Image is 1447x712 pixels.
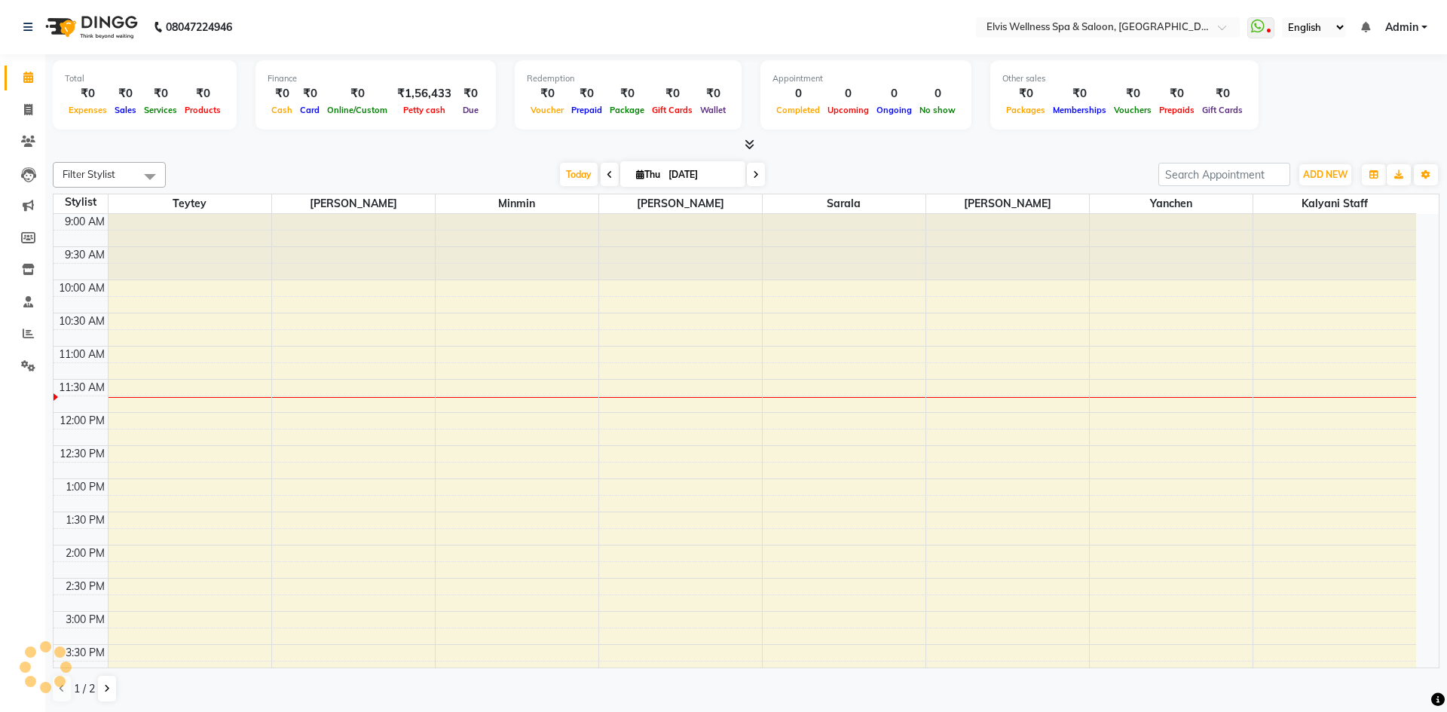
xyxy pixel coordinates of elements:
div: ₹0 [181,85,225,102]
span: Upcoming [824,105,873,115]
span: Filter Stylist [63,168,115,180]
span: Today [560,163,598,186]
div: ₹0 [606,85,648,102]
div: ₹0 [457,85,484,102]
span: Sarala [763,194,925,213]
div: ₹0 [1198,85,1247,102]
span: Online/Custom [323,105,391,115]
div: ₹0 [323,85,391,102]
div: 9:00 AM [62,214,108,230]
div: 3:00 PM [63,612,108,628]
div: ₹0 [1002,85,1049,102]
div: 0 [824,85,873,102]
span: Due [459,105,482,115]
div: 0 [772,85,824,102]
span: Packages [1002,105,1049,115]
div: 3:30 PM [63,645,108,661]
input: 2025-09-04 [664,163,739,186]
span: Teytey [109,194,271,213]
span: ADD NEW [1303,169,1348,180]
span: No show [916,105,959,115]
div: 10:00 AM [56,280,108,296]
span: Wallet [696,105,730,115]
div: 10:30 AM [56,313,108,329]
div: ₹0 [1155,85,1198,102]
div: ₹0 [268,85,296,102]
div: Stylist [54,194,108,210]
span: Completed [772,105,824,115]
div: 1:30 PM [63,512,108,528]
span: Products [181,105,225,115]
div: 2:00 PM [63,545,108,561]
div: ₹0 [296,85,323,102]
div: Other sales [1002,72,1247,85]
span: Card [296,105,323,115]
span: Voucher [527,105,567,115]
span: Vouchers [1110,105,1155,115]
div: ₹0 [527,85,567,102]
div: 1:00 PM [63,479,108,495]
span: Prepaid [567,105,606,115]
div: Finance [268,72,484,85]
div: ₹0 [696,85,730,102]
span: Kalyani Staff [1253,194,1417,213]
div: 11:30 AM [56,380,108,396]
span: [PERSON_NAME] [599,194,762,213]
span: Package [606,105,648,115]
span: Gift Cards [1198,105,1247,115]
div: ₹0 [140,85,181,102]
div: 11:00 AM [56,347,108,362]
div: Redemption [527,72,730,85]
div: 12:00 PM [57,413,108,429]
button: ADD NEW [1299,164,1351,185]
div: 2:30 PM [63,579,108,594]
span: Cash [268,105,296,115]
div: ₹0 [567,85,606,102]
span: Thu [632,169,664,180]
div: ₹0 [648,85,696,102]
div: ₹0 [1049,85,1110,102]
span: Admin [1385,20,1418,35]
div: Total [65,72,225,85]
div: Appointment [772,72,959,85]
div: ₹1,56,433 [391,85,457,102]
span: 1 / 2 [74,681,95,697]
div: ₹0 [65,85,111,102]
img: logo [38,6,142,48]
span: Expenses [65,105,111,115]
span: [PERSON_NAME] [272,194,435,213]
span: Yanchen [1090,194,1253,213]
span: Petty cash [399,105,449,115]
div: ₹0 [1110,85,1155,102]
span: Gift Cards [648,105,696,115]
div: ₹0 [111,85,140,102]
span: Ongoing [873,105,916,115]
span: Sales [111,105,140,115]
b: 08047224946 [166,6,232,48]
span: Prepaids [1155,105,1198,115]
span: Memberships [1049,105,1110,115]
div: 12:30 PM [57,446,108,462]
div: 9:30 AM [62,247,108,263]
div: 0 [873,85,916,102]
div: 0 [916,85,959,102]
span: Minmin [436,194,598,213]
input: Search Appointment [1158,163,1290,186]
span: [PERSON_NAME] [926,194,1089,213]
span: Services [140,105,181,115]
